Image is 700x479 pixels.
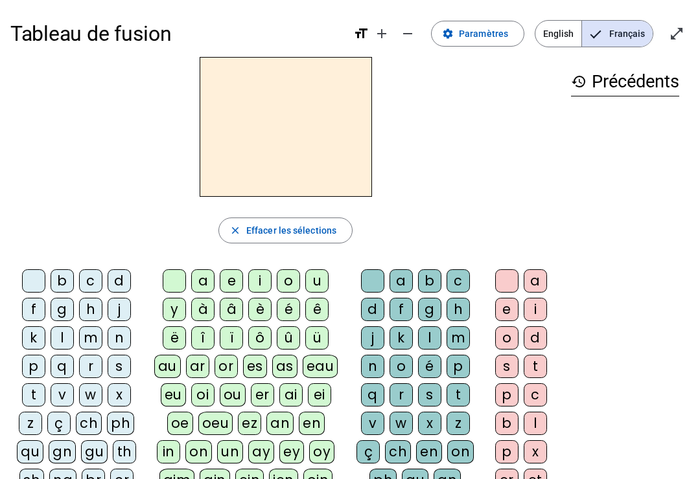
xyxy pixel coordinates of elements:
div: z [19,412,42,435]
div: ç [356,440,380,463]
div: eu [161,383,186,407]
div: oeu [198,412,233,435]
div: v [51,383,74,407]
div: r [79,355,102,378]
div: eau [303,355,338,378]
div: c [524,383,547,407]
div: p [495,440,519,463]
div: b [51,269,74,293]
div: in [157,440,180,463]
div: v [361,412,384,435]
div: e [220,269,243,293]
div: p [22,355,45,378]
div: s [418,383,441,407]
div: as [272,355,297,378]
div: k [22,326,45,350]
div: x [418,412,441,435]
button: Augmenter la taille de la police [369,21,395,47]
div: a [524,269,547,293]
div: ç [47,412,71,435]
mat-icon: settings [442,28,454,39]
div: m [79,326,102,350]
div: u [305,269,329,293]
div: n [361,355,384,378]
div: x [524,440,547,463]
div: é [418,355,441,378]
div: t [22,383,45,407]
div: d [108,269,131,293]
h1: Tableau de fusion [10,13,343,54]
div: gu [81,440,108,463]
div: b [418,269,441,293]
div: h [447,298,470,321]
div: g [51,298,74,321]
div: ï [220,326,243,350]
div: ô [248,326,272,350]
div: ou [220,383,246,407]
div: ar [186,355,209,378]
div: l [51,326,74,350]
div: o [390,355,413,378]
div: q [361,383,384,407]
mat-icon: format_size [353,26,369,41]
div: i [524,298,547,321]
div: un [217,440,243,463]
div: gn [49,440,76,463]
div: or [215,355,238,378]
div: g [418,298,441,321]
div: ey [279,440,304,463]
div: en [416,440,442,463]
div: a [390,269,413,293]
div: e [495,298,519,321]
div: b [495,412,519,435]
button: Entrer en plein écran [664,21,690,47]
div: j [108,298,131,321]
mat-icon: remove [400,26,415,41]
div: on [185,440,212,463]
div: t [524,355,547,378]
span: Effacer les sélections [246,223,336,238]
div: r [390,383,413,407]
div: l [524,412,547,435]
div: ez [238,412,261,435]
div: ai [279,383,303,407]
div: ph [107,412,134,435]
div: d [524,326,547,350]
span: Paramètres [459,26,508,41]
div: m [447,326,470,350]
div: oe [167,412,193,435]
div: x [108,383,131,407]
div: th [113,440,136,463]
mat-icon: add [374,26,390,41]
div: h [79,298,102,321]
div: ei [308,383,331,407]
mat-button-toggle-group: Language selection [535,20,653,47]
div: ë [163,326,186,350]
h3: Précédents [571,67,679,96]
div: î [191,326,215,350]
div: d [361,298,384,321]
div: ü [305,326,329,350]
div: q [51,355,74,378]
div: l [418,326,441,350]
div: ch [385,440,411,463]
div: a [191,269,215,293]
div: z [447,412,470,435]
div: p [495,383,519,407]
div: oi [191,383,215,407]
div: c [79,269,102,293]
div: es [243,355,267,378]
div: s [495,355,519,378]
button: Effacer les sélections [218,217,353,243]
div: on [447,440,474,463]
div: j [361,326,384,350]
div: en [299,412,325,435]
div: qu [17,440,43,463]
button: Paramètres [431,21,524,47]
div: o [495,326,519,350]
button: Diminuer la taille de la police [395,21,421,47]
div: k [390,326,413,350]
div: y [163,298,186,321]
div: w [390,412,413,435]
div: er [251,383,274,407]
